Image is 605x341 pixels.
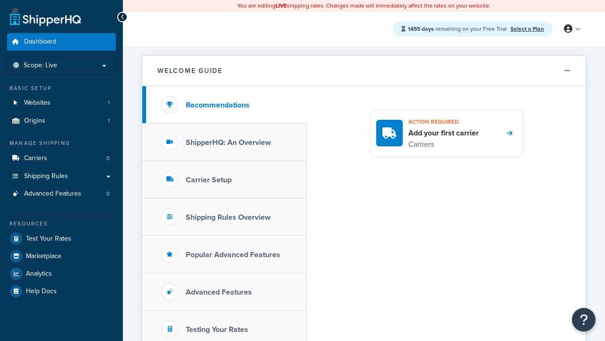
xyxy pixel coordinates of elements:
[7,150,116,167] li: Carriers
[510,25,544,33] a: Select a Plan
[186,176,232,184] h3: Carrier Setup
[7,185,116,203] li: Advanced Features
[24,172,68,180] span: Shipping Rules
[108,117,110,125] span: 1
[408,116,479,128] h3: Action required
[24,38,56,46] span: Dashboard
[26,235,71,243] span: Test Your Rates
[24,117,45,125] span: Origins
[108,99,110,107] span: 1
[7,283,116,300] a: Help Docs
[7,33,116,51] a: Dashboard
[7,139,116,147] div: Manage Shipping
[7,94,116,112] li: Websites
[186,288,252,296] h3: Advanced Features
[186,101,250,109] h3: Recommendations
[7,265,116,282] a: Analytics
[7,150,116,167] a: Carriers0
[26,252,61,260] span: Marketplace
[408,25,508,33] span: remaining on your Free Trial
[7,220,116,228] div: Resources
[24,190,81,198] span: Advanced Features
[24,99,51,107] span: Websites
[408,25,434,33] strong: 1455 days
[106,190,110,198] span: 0
[186,213,270,222] h3: Shipping Rules Overview
[186,251,280,259] h3: Popular Advanced Features
[7,84,116,92] div: Basic Setup
[408,138,479,151] p: Carriers
[186,138,271,147] h3: ShipperHQ: An Overview
[572,308,596,332] button: Open Resource Center
[24,154,47,162] span: Carriers
[157,67,223,74] h2: Welcome Guide
[7,168,116,185] a: Shipping Rules
[26,270,52,278] span: Analytics
[7,112,116,130] a: Origins1
[7,112,116,130] li: Origins
[142,56,586,86] button: Welcome Guide
[186,325,248,334] h3: Testing Your Rates
[26,287,57,296] span: Help Docs
[7,94,116,112] a: Websites1
[276,1,287,10] b: LIVE
[7,248,116,265] a: Marketplace
[7,230,116,247] a: Test Your Rates
[7,185,116,203] a: Advanced Features0
[106,154,110,162] span: 0
[24,62,57,70] span: Scope: Live
[408,128,479,138] h4: Add your first carrier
